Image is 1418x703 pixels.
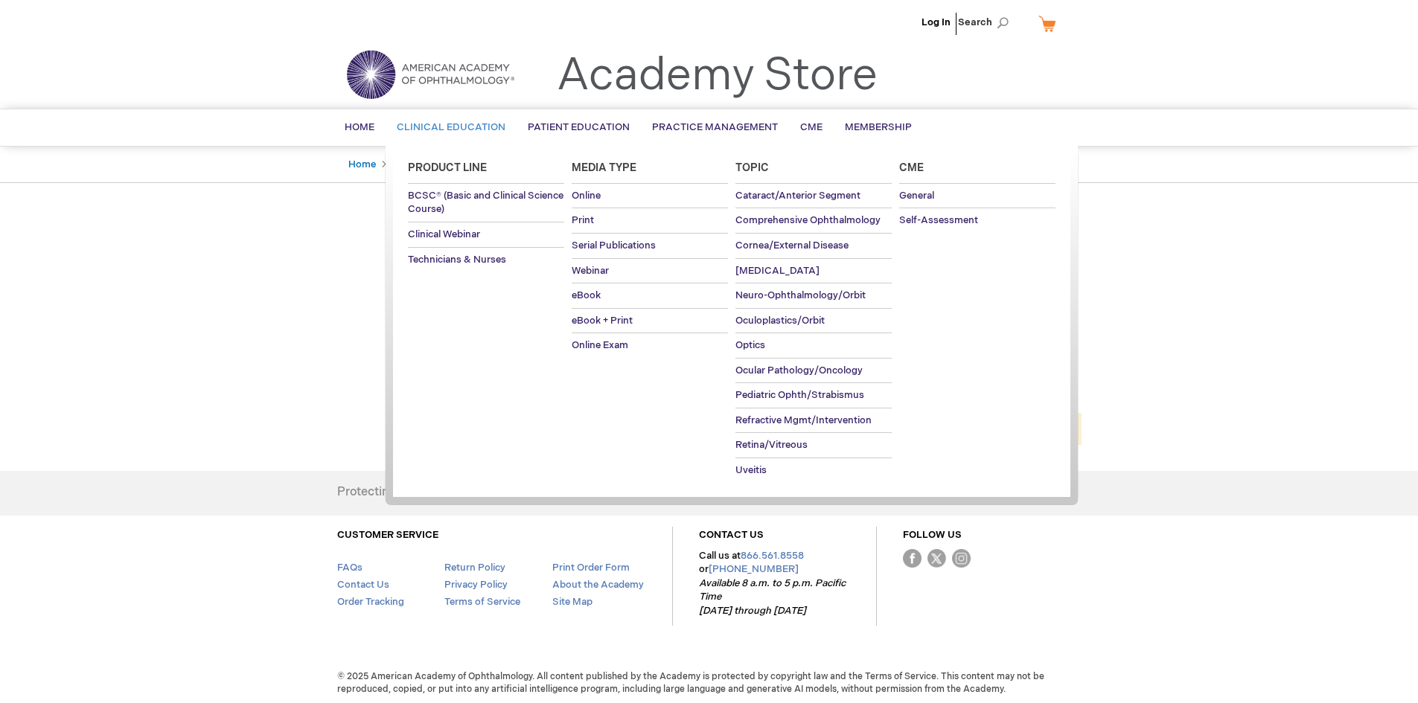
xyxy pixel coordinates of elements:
[345,121,374,133] span: Home
[735,464,767,476] span: Uveitis
[557,49,878,103] a: Academy Store
[735,414,872,426] span: Refractive Mgmt/Intervention
[845,121,912,133] span: Membership
[735,315,825,327] span: Oculoplastics/Orbit
[337,579,389,591] a: Contact Us
[800,121,823,133] span: CME
[552,579,644,591] a: About the Academy
[903,549,922,568] img: Facebook
[735,339,765,351] span: Optics
[735,289,866,301] span: Neuro-Ophthalmology/Orbit
[408,228,480,240] span: Clinical Webinar
[735,214,881,226] span: Comprehensive Ophthalmology
[927,549,946,568] img: Twitter
[735,389,864,401] span: Pediatric Ophth/Strabismus
[699,549,850,618] p: Call us at or
[922,16,951,28] a: Log In
[444,579,508,591] a: Privacy Policy
[572,289,601,301] span: eBook
[958,7,1015,37] span: Search
[709,563,799,575] a: [PHONE_NUMBER]
[735,265,820,277] span: [MEDICAL_DATA]
[903,529,962,541] a: FOLLOW US
[572,214,594,226] span: Print
[444,562,505,574] a: Return Policy
[735,439,808,451] span: Retina/Vitreous
[572,265,609,277] span: Webinar
[552,596,593,608] a: Site Map
[735,365,863,376] span: Ocular Pathology/Oncology
[652,121,778,133] span: Practice Management
[444,596,520,608] a: Terms of Service
[326,670,1093,696] span: © 2025 American Academy of Ophthalmology. All content published by the Academy is protected by co...
[899,214,978,226] span: Self-Assessment
[552,562,630,574] a: Print Order Form
[699,529,764,541] a: CONTACT US
[348,158,376,170] a: Home
[528,121,630,133] span: Patient Education
[337,529,438,541] a: CUSTOMER SERVICE
[337,486,543,499] h4: Protecting Sight. Empowering Lives.®
[572,339,628,351] span: Online Exam
[899,190,934,202] span: General
[408,254,506,266] span: Technicians & Nurses
[337,596,404,608] a: Order Tracking
[408,161,487,174] span: Product Line
[952,549,971,568] img: instagram
[337,562,363,574] a: FAQs
[408,190,563,216] span: BCSC® (Basic and Clinical Science Course)
[572,161,636,174] span: Media Type
[735,240,849,251] span: Cornea/External Disease
[735,161,769,174] span: Topic
[572,315,633,327] span: eBook + Print
[397,121,505,133] span: Clinical Education
[899,161,924,174] span: Cme
[572,190,601,202] span: Online
[699,577,846,617] em: Available 8 a.m. to 5 p.m. Pacific Time [DATE] through [DATE]
[741,550,804,562] a: 866.561.8558
[572,240,656,251] span: Serial Publications
[735,190,860,202] span: Cataract/Anterior Segment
